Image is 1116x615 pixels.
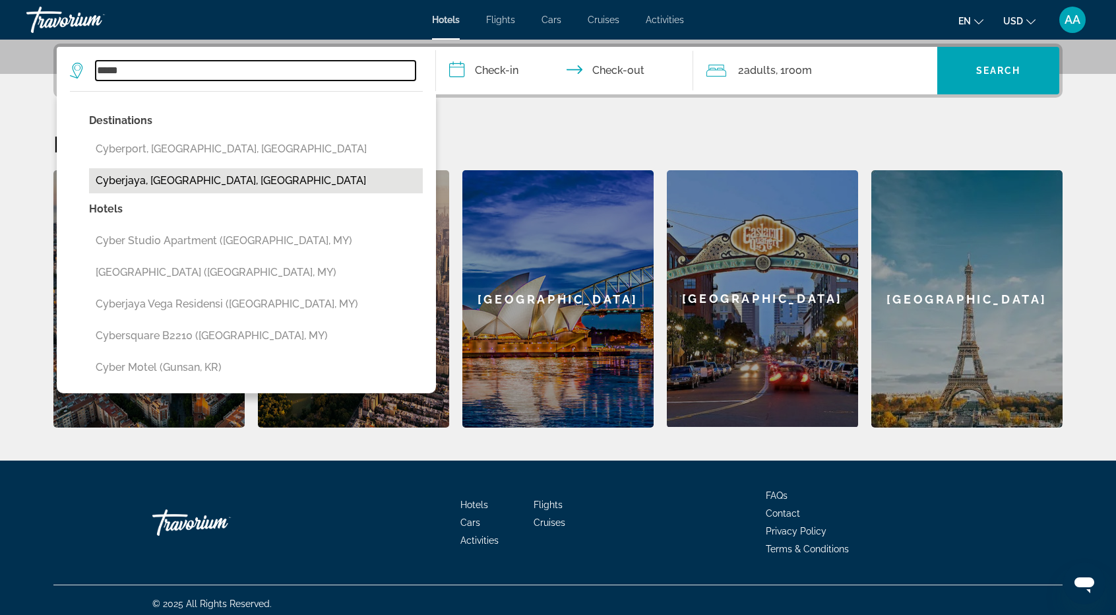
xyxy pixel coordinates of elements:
[53,170,245,428] a: [GEOGRAPHIC_DATA]
[958,16,971,26] span: en
[871,170,1063,428] a: [GEOGRAPHIC_DATA]
[976,65,1021,76] span: Search
[89,228,423,253] button: Cyber Studio Apartment ([GEOGRAPHIC_DATA], MY)
[57,47,1059,94] div: Search widget
[534,517,565,528] a: Cruises
[462,170,654,428] a: [GEOGRAPHIC_DATA]
[542,15,561,25] a: Cars
[776,61,812,80] span: , 1
[738,61,776,80] span: 2
[89,355,423,380] button: Cyber Motel (Gunsan, KR)
[1003,16,1023,26] span: USD
[1063,562,1105,604] iframe: Кнопка запуска окна обмена сообщениями
[1065,13,1080,26] span: AA
[26,3,158,37] a: Travorium
[785,64,812,77] span: Room
[89,112,423,130] p: Destinations
[460,535,499,546] a: Activities
[152,503,284,542] a: Travorium
[744,64,776,77] span: Adults
[89,260,423,285] button: [GEOGRAPHIC_DATA] ([GEOGRAPHIC_DATA], MY)
[766,490,788,501] a: FAQs
[432,15,460,25] a: Hotels
[89,137,423,162] button: Cyberport, [GEOGRAPHIC_DATA], [GEOGRAPHIC_DATA]
[53,131,1063,157] h2: Featured Destinations
[89,292,423,317] button: Cyberjaya Vega Residensi ([GEOGRAPHIC_DATA], MY)
[89,323,423,348] button: Cybersquare B2210 ([GEOGRAPHIC_DATA], MY)
[486,15,515,25] a: Flights
[766,544,849,554] a: Terms & Conditions
[588,15,619,25] a: Cruises
[534,500,563,510] a: Flights
[1055,6,1090,34] button: User Menu
[958,11,983,30] button: Change language
[937,47,1059,94] button: Search
[766,526,826,536] a: Privacy Policy
[460,500,488,510] a: Hotels
[766,508,800,519] a: Contact
[152,599,272,609] span: © 2025 All Rights Reserved.
[89,200,423,218] p: Hotels
[1003,11,1036,30] button: Change currency
[646,15,684,25] a: Activities
[667,170,858,428] a: [GEOGRAPHIC_DATA]
[693,47,937,94] button: Travelers: 2 adults, 0 children
[436,47,693,94] button: Check in and out dates
[460,517,480,528] a: Cars
[89,168,423,193] button: Cyberjaya, [GEOGRAPHIC_DATA], [GEOGRAPHIC_DATA]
